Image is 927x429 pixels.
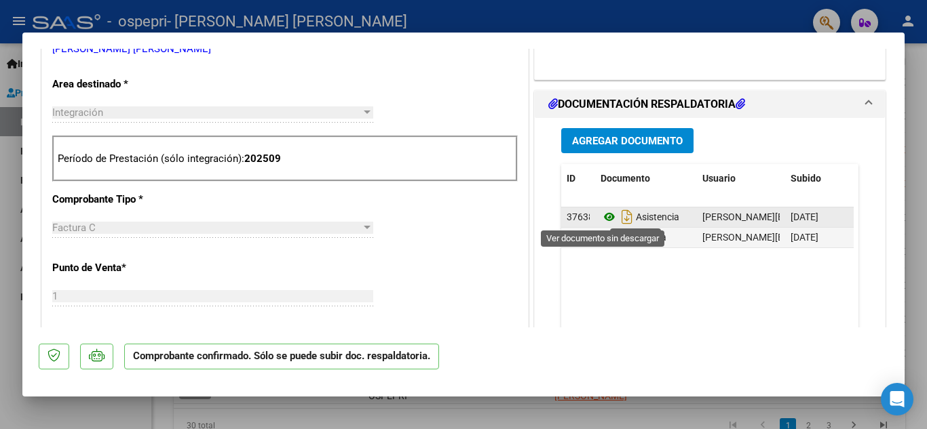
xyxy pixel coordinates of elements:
span: [DATE] [791,232,818,243]
span: 37639 [567,232,594,243]
span: Documento [601,173,650,184]
i: Descargar documento [618,226,636,248]
span: Asistencia [601,211,679,222]
p: Período de Prestación (sólo integración): [58,151,512,167]
p: Punto de Venta [52,260,192,276]
datatable-header-cell: ID [561,164,595,193]
span: Subido [791,173,821,184]
datatable-header-cell: Usuario [697,164,785,193]
datatable-header-cell: Documento [595,164,697,193]
div: Open Intercom Messenger [881,383,913,415]
span: Usuario [702,173,736,184]
span: Factura C [52,222,96,234]
p: Comprobante confirmado. Sólo se puede subir doc. respaldatoria. [124,344,439,370]
span: Agregar Documento [572,135,683,147]
datatable-header-cell: Subido [785,164,853,193]
div: DOCUMENTACIÓN RESPALDATORIA [535,118,885,399]
p: [PERSON_NAME] [PERSON_NAME] [52,41,518,57]
button: Agregar Documento [561,128,694,153]
datatable-header-cell: Acción [853,164,921,193]
p: Comprobante Tipo * [52,192,192,207]
span: [DATE] [791,211,818,222]
i: Descargar documento [618,206,636,228]
mat-expansion-panel-header: DOCUMENTACIÓN RESPALDATORIA [535,91,885,118]
h1: DOCUMENTACIÓN RESPALDATORIA [548,96,745,113]
p: Area destinado * [52,77,192,92]
span: ID [567,173,575,184]
strong: 202509 [244,152,281,165]
span: 37638 [567,211,594,222]
span: Integración [52,106,103,119]
span: Planilla [601,232,666,243]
